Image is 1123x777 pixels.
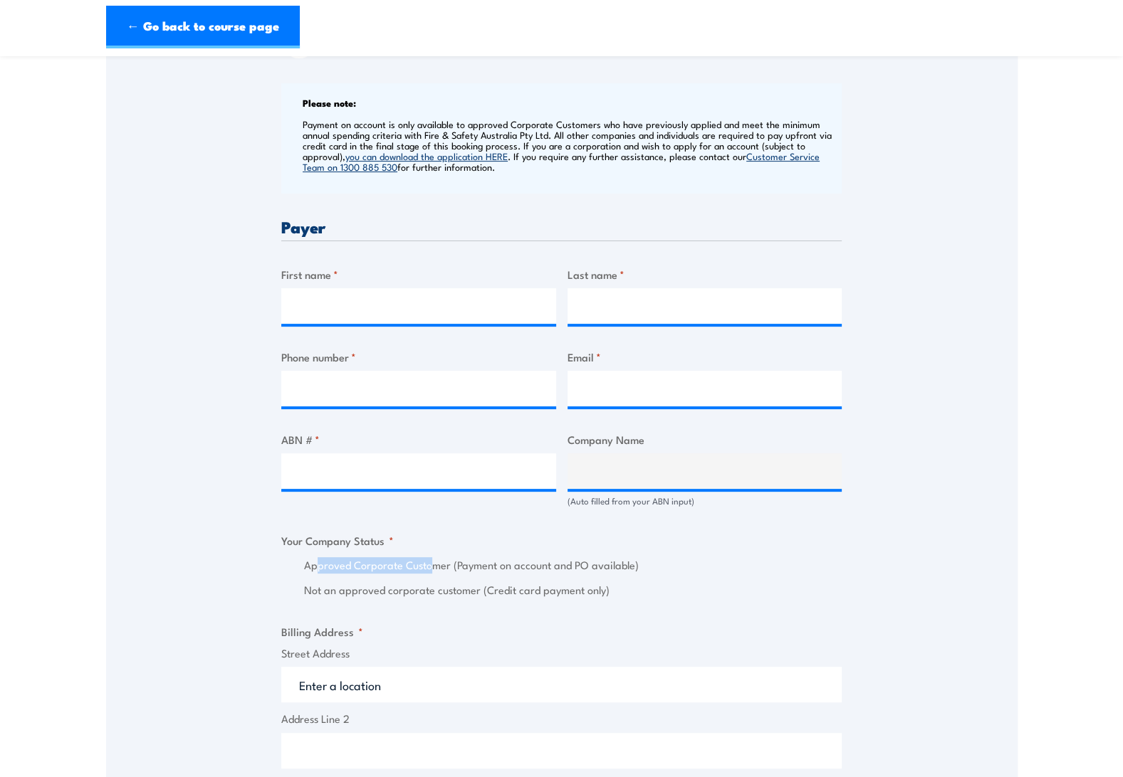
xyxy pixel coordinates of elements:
[303,149,820,173] a: Customer Service Team on 1300 885 530
[304,582,842,598] label: Not an approved corporate customer (Credit card payment only)
[281,349,556,365] label: Phone number
[281,711,842,727] label: Address Line 2
[281,532,394,549] legend: Your Company Status
[281,645,842,662] label: Street Address
[303,119,838,172] p: Payment on account is only available to approved Corporate Customers who have previously applied ...
[568,495,842,508] div: (Auto filled from your ABN input)
[568,349,842,365] label: Email
[281,667,842,702] input: Enter a location
[106,6,300,48] a: ← Go back to course page
[281,266,556,282] label: First name
[303,95,356,110] b: Please note:
[568,266,842,282] label: Last name
[345,149,508,162] a: you can download the application HERE
[304,557,842,573] label: Approved Corporate Customer (Payment on account and PO available)
[281,218,842,235] h3: Payer
[281,623,363,640] legend: Billing Address
[281,431,556,448] label: ABN #
[568,431,842,448] label: Company Name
